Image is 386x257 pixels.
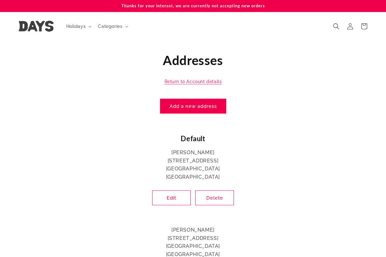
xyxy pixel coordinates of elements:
[160,99,226,114] button: Add a new address
[19,21,54,32] img: Days United
[98,23,122,29] span: Categories
[94,20,131,33] summary: Categories
[62,20,94,33] summary: Holidays
[122,52,264,69] h1: Addresses
[122,148,264,181] p: [PERSON_NAME] [STREET_ADDRESS] [GEOGRAPHIC_DATA] [GEOGRAPHIC_DATA]
[122,134,264,143] h2: Default
[152,190,191,205] button: Edit address 1
[195,190,234,205] button: Delete 1
[164,78,222,86] a: Return to Account details
[329,19,343,33] summary: Search
[66,23,86,29] span: Holidays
